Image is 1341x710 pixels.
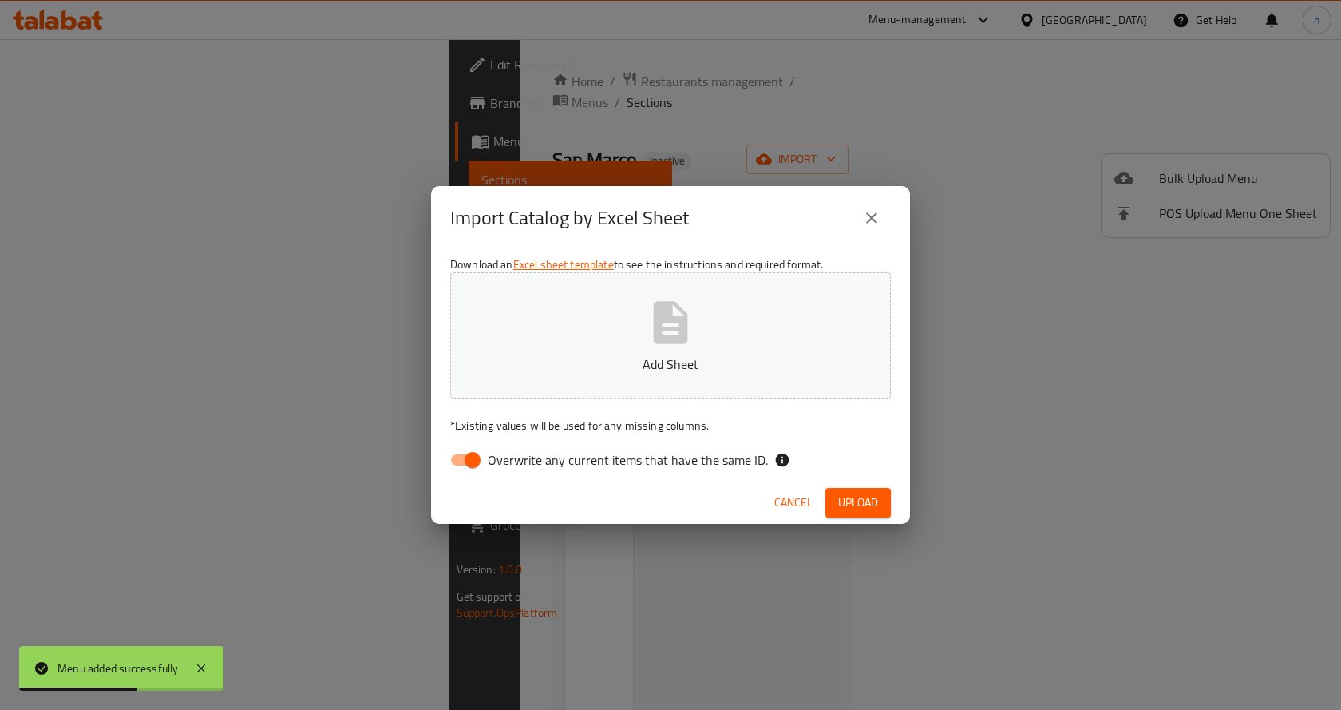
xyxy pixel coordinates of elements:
[488,450,768,470] span: Overwrite any current items that have the same ID.
[450,272,891,399] button: Add Sheet
[825,488,891,518] button: Upload
[768,488,819,518] button: Cancel
[450,205,689,231] h2: Import Catalog by Excel Sheet
[838,493,878,513] span: Upload
[475,355,866,374] p: Add Sheet
[57,660,179,677] div: Menu added successfully
[774,452,790,468] svg: If the overwrite option isn't selected, then the items that match an existing ID will be ignored ...
[513,254,614,275] a: Excel sheet template
[852,199,891,237] button: close
[431,250,910,482] div: Download an to see the instructions and required format.
[774,493,813,513] span: Cancel
[450,418,891,434] p: Existing values will be used for any missing columns.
